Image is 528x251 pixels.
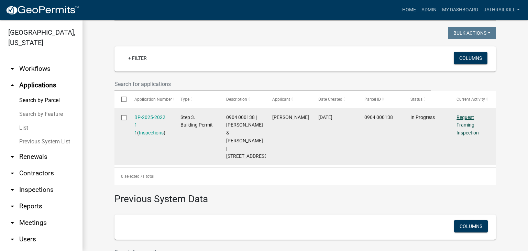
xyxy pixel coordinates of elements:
datatable-header-cell: Application Number [128,91,174,108]
a: + Filter [123,52,152,64]
datatable-header-cell: Current Activity [450,91,496,108]
button: Columns [454,52,487,64]
datatable-header-cell: Type [174,91,220,108]
a: BP-2025-2022 1 1 [134,114,165,136]
span: Current Activity [456,97,485,102]
datatable-header-cell: Select [114,91,128,108]
span: Parcel ID [364,97,381,102]
datatable-header-cell: Status [404,91,450,108]
span: Description [226,97,247,102]
i: arrow_drop_down [8,186,16,194]
span: Step 3. Building Permit [180,114,213,128]
datatable-header-cell: Parcel ID [358,91,404,108]
datatable-header-cell: Applicant [266,91,312,108]
i: arrow_drop_down [8,65,16,73]
span: In Progress [410,114,435,120]
a: My Dashboard [439,3,481,17]
span: Status [410,97,422,102]
h3: Previous System Data [114,185,496,206]
a: Admin [419,3,439,17]
span: 0904 000138 | LOONEY JEFFREY D & VANESSA P | 1398 GLASS BRIDGE RD [226,114,268,159]
a: Home [399,3,419,17]
a: Request Framing Inspection [456,114,479,136]
a: Jathrailkill [481,3,522,17]
i: arrow_drop_down [8,219,16,227]
span: Type [180,97,189,102]
i: arrow_drop_down [8,202,16,210]
span: Application Number [134,97,172,102]
input: Search for applications [114,77,431,91]
div: 1 total [114,168,496,185]
button: Bulk Actions [448,27,496,39]
i: arrow_drop_down [8,169,16,177]
span: Applicant [272,97,290,102]
span: Jeffery Looney [272,114,309,120]
i: arrow_drop_down [8,235,16,243]
button: Columns [454,220,488,232]
datatable-header-cell: Description [220,91,266,108]
span: 07/08/2025 [318,114,332,120]
div: ( ) [134,113,167,137]
a: Inspections [139,130,164,135]
i: arrow_drop_up [8,81,16,89]
datatable-header-cell: Date Created [312,91,358,108]
span: 0904 000138 [364,114,393,120]
span: Date Created [318,97,342,102]
span: 0 selected / [121,174,142,179]
i: arrow_drop_down [8,153,16,161]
